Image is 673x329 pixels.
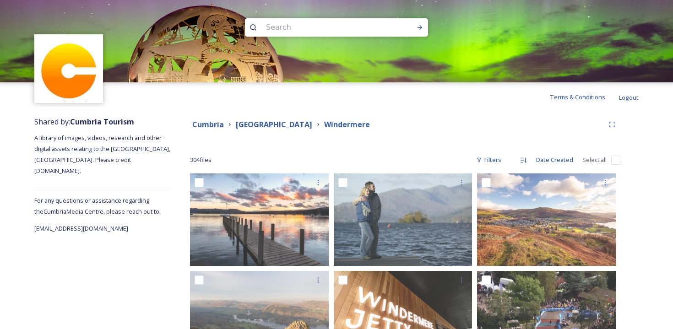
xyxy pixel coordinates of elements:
[34,134,172,175] span: A library of images, videos, research and other digital assets relating to the [GEOGRAPHIC_DATA],...
[261,17,387,38] input: Search
[334,173,472,266] img: D2EV8555.jpg
[236,119,312,129] strong: [GEOGRAPHIC_DATA]
[70,117,134,127] strong: Cumbria Tourism
[34,224,128,232] span: [EMAIL_ADDRESS][DOMAIN_NAME]
[582,156,607,164] span: Select all
[550,92,619,102] a: Terms & Conditions
[34,196,161,216] span: For any questions or assistance regarding the Cumbria Media Centre, please reach out to:
[472,151,506,169] div: Filters
[190,156,212,164] span: 304 file s
[324,119,370,129] strong: Windermere
[619,93,639,102] span: Logout
[532,151,578,169] div: Date Created
[550,93,605,101] span: Terms & Conditions
[192,119,224,129] strong: Cumbria
[36,36,102,102] img: images.jpg
[190,173,329,266] img: Windermere-sunset-5.jpg
[477,173,616,266] img: Windermere-sunrise--5.jpg
[34,117,134,127] span: Shared by:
